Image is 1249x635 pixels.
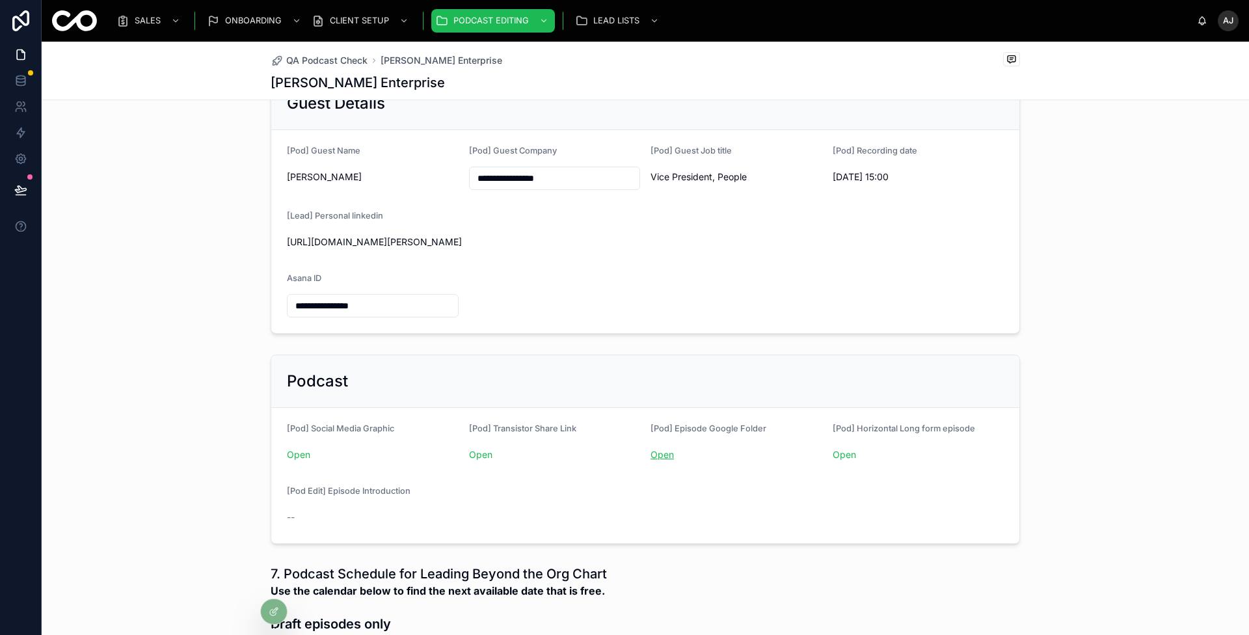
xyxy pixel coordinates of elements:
[286,54,368,67] span: QA Podcast Check
[107,7,1197,35] div: scrollable content
[271,584,605,597] strong: Use the calendar below to find the next available date that is free.
[833,146,917,155] span: [Pod] Recording date
[287,511,295,524] span: --
[469,424,576,433] span: [Pod] Transistor Share Link
[287,273,321,283] span: Asana ID
[287,93,385,114] h2: Guest Details
[308,9,415,33] a: CLIENT SETUP
[225,16,282,26] span: ONBOARDING
[453,16,529,26] span: PODCAST EDITING
[271,614,607,634] h3: Draft episodes only
[833,170,1004,183] span: [DATE] 15:00
[287,371,348,392] h2: Podcast
[287,146,360,155] span: [Pod] Guest Name
[833,424,975,433] span: [Pod] Horizontal Long form episode
[330,16,389,26] span: CLIENT SETUP
[1223,16,1233,26] span: AJ
[651,170,822,183] span: Vice President, People
[833,449,856,460] a: Open
[271,74,445,92] h1: [PERSON_NAME] Enterprise
[287,236,1004,249] span: [URL][DOMAIN_NAME][PERSON_NAME]
[381,54,502,67] a: [PERSON_NAME] Enterprise
[287,449,310,460] a: Open
[287,486,410,496] span: [Pod Edit] Episode Introduction
[287,424,394,433] span: [Pod] Social Media Graphic
[203,9,308,33] a: ONBOARDING
[651,424,766,433] span: [Pod] Episode Google Folder
[431,9,555,33] a: PODCAST EDITING
[287,170,459,183] span: [PERSON_NAME]
[571,9,665,33] a: LEAD LISTS
[469,146,557,155] span: [Pod] Guest Company
[271,54,368,67] a: QA Podcast Check
[113,9,187,33] a: SALES
[135,16,161,26] span: SALES
[52,10,97,31] img: App logo
[469,449,492,460] a: Open
[651,449,674,460] a: Open
[593,16,639,26] span: LEAD LISTS
[287,211,383,221] span: [Lead] Personal linkedin
[271,565,607,583] h1: 7. Podcast Schedule for Leading Beyond the Org Chart
[651,146,732,155] span: [Pod] Guest Job title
